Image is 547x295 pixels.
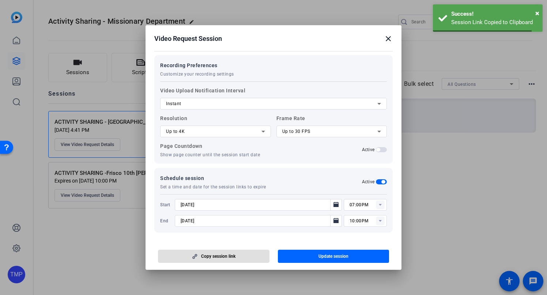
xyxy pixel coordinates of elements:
[535,8,539,19] button: Close
[160,71,234,77] span: Customize your recording settings
[160,174,266,183] span: Schedule session
[160,114,271,137] label: Resolution
[160,202,173,208] span: Start
[318,253,348,259] span: Update session
[350,200,387,209] input: Time
[362,179,375,185] h2: Active
[154,34,393,43] div: Video Request Session
[362,147,375,153] h2: Active
[350,217,387,225] input: Time
[181,217,329,225] input: Choose expiration date
[160,184,266,190] span: Set a time and date for the session links to expire
[384,34,393,43] mat-icon: close
[160,218,173,224] span: End
[160,152,271,158] p: Show page counter until the session start date
[535,9,539,18] span: ×
[276,114,387,137] label: Frame Rate
[158,250,269,263] button: Copy session link
[160,142,271,150] p: Page Countdown
[330,199,342,211] button: Open calendar
[160,61,234,70] span: Recording Preferences
[181,200,329,209] input: Choose start date
[451,18,537,27] div: Session Link Copied to Clipboard
[278,250,389,263] button: Update session
[330,215,342,227] button: Open calendar
[282,129,310,134] span: Up to 30 FPS
[201,253,235,259] span: Copy session link
[160,86,387,110] label: Video Upload Notification Interval
[166,101,181,106] span: Instant
[451,10,537,18] div: Success!
[166,129,185,134] span: Up to 4K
